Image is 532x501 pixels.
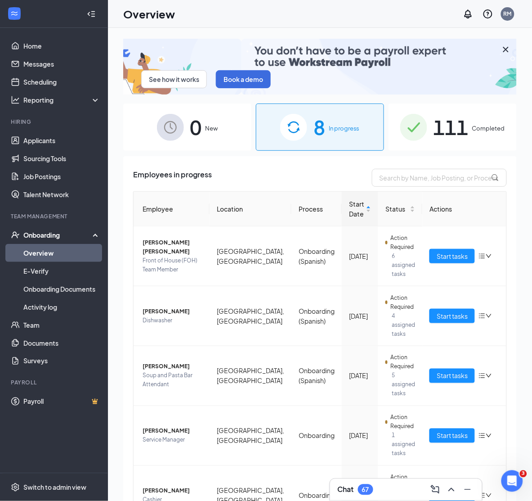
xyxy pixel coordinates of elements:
[143,371,202,389] span: Soup and Pasta Bar Attendant
[23,230,93,239] div: Onboarding
[143,487,202,496] span: [PERSON_NAME]
[446,484,457,495] svg: ChevronUp
[23,298,100,316] a: Activity log
[504,10,512,18] div: RM
[23,334,100,352] a: Documents
[372,169,507,187] input: Search by Name, Job Posting, or Process
[11,212,98,220] div: Team Management
[437,251,468,261] span: Start tasks
[11,118,98,126] div: Hiring
[463,9,474,19] svg: Notifications
[486,313,492,319] span: down
[23,352,100,370] a: Surveys
[23,393,100,411] a: PayrollCrown
[133,169,212,187] span: Employees in progress
[143,362,202,371] span: [PERSON_NAME]
[143,436,202,445] span: Service Manager
[11,483,20,492] svg: Settings
[291,346,342,406] td: Onboarding (Spanish)
[486,253,492,259] span: down
[390,234,415,252] span: Action Required
[428,483,443,497] button: ComposeMessage
[390,473,415,491] span: Action Required
[486,373,492,379] span: down
[210,192,291,226] th: Location
[11,379,98,387] div: Payroll
[23,262,100,280] a: E-Verify
[143,427,202,436] span: [PERSON_NAME]
[349,199,364,219] span: Start Date
[11,95,20,104] svg: Analysis
[11,230,20,239] svg: UserCheck
[143,316,202,325] span: Dishwasher
[190,112,202,143] span: 0
[143,238,202,256] span: [PERSON_NAME] [PERSON_NAME]
[291,286,342,346] td: Onboarding (Spanish)
[23,55,100,73] a: Messages
[429,249,475,263] button: Start tasks
[349,311,371,321] div: [DATE]
[444,483,459,497] button: ChevronUp
[422,192,506,226] th: Actions
[472,124,505,133] span: Completed
[141,70,207,88] button: See how it works
[437,311,468,321] span: Start tasks
[134,192,210,226] th: Employee
[123,6,175,22] h1: Overview
[210,286,291,346] td: [GEOGRAPHIC_DATA], [GEOGRAPHIC_DATA]
[23,483,86,492] div: Switch to admin view
[210,226,291,286] td: [GEOGRAPHIC_DATA], [GEOGRAPHIC_DATA]
[349,371,371,381] div: [DATE]
[87,9,96,18] svg: Collapse
[23,316,100,334] a: Team
[143,256,202,274] span: Front of House (FOH) Team Member
[206,124,218,133] span: New
[390,353,415,371] span: Action Required
[291,192,342,226] th: Process
[23,280,100,298] a: Onboarding Documents
[210,406,291,466] td: [GEOGRAPHIC_DATA], [GEOGRAPHIC_DATA]
[486,433,492,439] span: down
[392,431,415,458] span: 1 assigned tasks
[362,486,369,494] div: 67
[23,167,100,185] a: Job Postings
[486,492,492,499] span: down
[478,432,486,439] span: bars
[216,70,271,88] button: Book a demo
[429,369,475,383] button: Start tasks
[520,470,527,478] span: 3
[23,244,100,262] a: Overview
[429,429,475,443] button: Start tasks
[143,307,202,316] span: [PERSON_NAME]
[23,185,100,203] a: Talent Network
[10,9,19,18] svg: WorkstreamLogo
[478,312,486,320] span: bars
[23,149,100,167] a: Sourcing Tools
[478,372,486,379] span: bars
[349,431,371,441] div: [DATE]
[434,112,469,143] span: 111
[385,204,408,214] span: Status
[23,37,100,55] a: Home
[123,39,517,95] img: payroll-small.gif
[378,192,422,226] th: Status
[291,226,342,286] td: Onboarding (Spanish)
[337,485,353,495] h3: Chat
[392,311,415,339] span: 4 assigned tasks
[501,44,511,55] svg: Cross
[349,251,371,261] div: [DATE]
[430,484,441,495] svg: ComposeMessage
[390,293,415,311] span: Action Required
[23,73,100,91] a: Scheduling
[437,371,468,381] span: Start tasks
[478,253,486,260] span: bars
[462,484,473,495] svg: Minimize
[501,470,523,492] iframe: Intercom live chat
[460,483,475,497] button: Minimize
[210,346,291,406] td: [GEOGRAPHIC_DATA], [GEOGRAPHIC_DATA]
[437,431,468,441] span: Start tasks
[483,9,493,19] svg: QuestionInfo
[390,413,415,431] span: Action Required
[429,309,475,323] button: Start tasks
[392,252,415,279] span: 6 assigned tasks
